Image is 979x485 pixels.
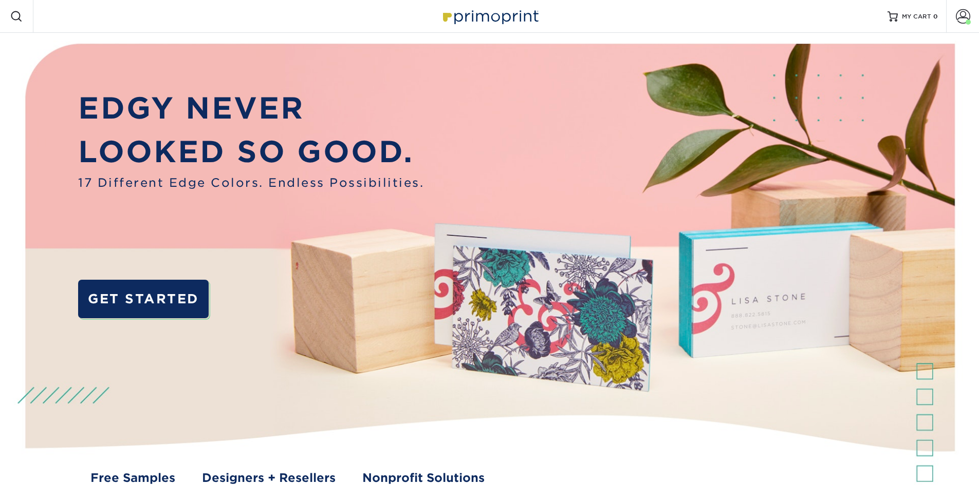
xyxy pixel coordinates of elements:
a: GET STARTED [78,280,208,318]
span: 17 Different Edge Colors. Endless Possibilities. [78,174,424,191]
p: LOOKED SO GOOD. [78,130,424,174]
span: 0 [933,13,938,20]
span: MY CART [902,12,931,21]
p: EDGY NEVER [78,86,424,130]
img: Primoprint [438,5,541,27]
